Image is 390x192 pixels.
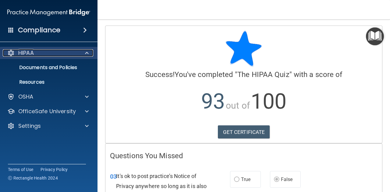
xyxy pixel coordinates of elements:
a: OfficeSafe University [7,108,89,115]
span: 03 [110,173,117,180]
a: HIPAA [7,49,89,57]
p: Settings [18,122,41,130]
span: 93 [201,89,225,114]
p: OfficeSafe University [18,108,76,115]
a: Privacy Policy [41,166,68,173]
img: PMB logo [7,6,90,19]
span: Ⓒ Rectangle Health 2024 [8,175,58,181]
span: False [281,176,293,182]
input: False [274,177,279,182]
span: 100 [251,89,286,114]
a: Settings [7,122,89,130]
p: Resources [4,79,87,85]
span: The HIPAA Quiz [237,70,289,79]
p: Documents and Policies [4,65,87,71]
h4: You've completed " " with a score of [110,71,378,79]
img: blue-star-rounded.9d042014.png [225,30,262,67]
span: out of [226,100,250,111]
input: True [234,177,239,182]
p: HIPAA [18,49,34,57]
span: True [241,176,250,182]
button: Open Resource Center [366,27,384,45]
a: OSHA [7,93,89,100]
a: GET CERTIFICATE [218,125,270,139]
h4: Compliance [18,26,60,34]
a: Terms of Use [8,166,33,173]
p: OSHA [18,93,34,100]
h4: Questions You Missed [110,152,378,160]
span: Success! [145,70,175,79]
